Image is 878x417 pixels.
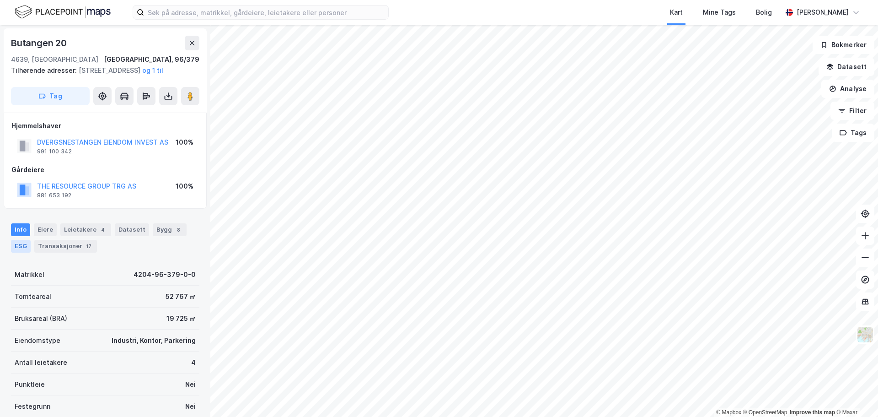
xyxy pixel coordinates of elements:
div: Nei [185,379,196,390]
button: Tag [11,87,90,105]
span: Tilhørende adresser: [11,66,79,74]
div: Kontrollprogram for chat [832,373,878,417]
div: Transaksjoner [34,240,97,253]
div: Mine Tags [703,7,736,18]
a: Mapbox [716,409,741,416]
iframe: Chat Widget [832,373,878,417]
input: Søk på adresse, matrikkel, gårdeiere, leietakere eller personer [144,5,388,19]
a: OpenStreetMap [743,409,787,416]
img: logo.f888ab2527a4732fd821a326f86c7f29.svg [15,4,111,20]
button: Tags [832,124,874,142]
div: Info [11,223,30,236]
div: Festegrunn [15,401,50,412]
button: Analyse [821,80,874,98]
a: Improve this map [790,409,835,416]
div: Nei [185,401,196,412]
div: Industri, Kontor, Parkering [112,335,196,346]
div: Punktleie [15,379,45,390]
button: Filter [830,102,874,120]
div: 52 767 ㎡ [166,291,196,302]
div: 19 725 ㎡ [166,313,196,324]
div: 100% [176,137,193,148]
div: Eiere [34,223,57,236]
div: 4639, [GEOGRAPHIC_DATA] [11,54,98,65]
div: [STREET_ADDRESS] [11,65,192,76]
div: Matrikkel [15,269,44,280]
div: Leietakere [60,223,111,236]
div: 991 100 342 [37,148,72,155]
button: Bokmerker [813,36,874,54]
div: Hjemmelshaver [11,120,199,131]
div: [GEOGRAPHIC_DATA], 96/379 [104,54,199,65]
div: Gårdeiere [11,164,199,175]
div: 17 [84,242,93,251]
div: 100% [176,181,193,192]
div: Kart [670,7,683,18]
div: Butangen 20 [11,36,69,50]
div: [PERSON_NAME] [797,7,849,18]
div: Bolig [756,7,772,18]
div: 881 653 192 [37,192,71,199]
button: Datasett [819,58,874,76]
div: 4 [98,225,107,234]
div: Eiendomstype [15,335,60,346]
div: Bygg [153,223,187,236]
div: Tomteareal [15,291,51,302]
div: Antall leietakere [15,357,67,368]
div: ESG [11,240,31,253]
div: 8 [174,225,183,234]
div: Datasett [115,223,149,236]
img: Z [857,326,874,343]
div: 4204-96-379-0-0 [134,269,196,280]
div: Bruksareal (BRA) [15,313,67,324]
div: 4 [191,357,196,368]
